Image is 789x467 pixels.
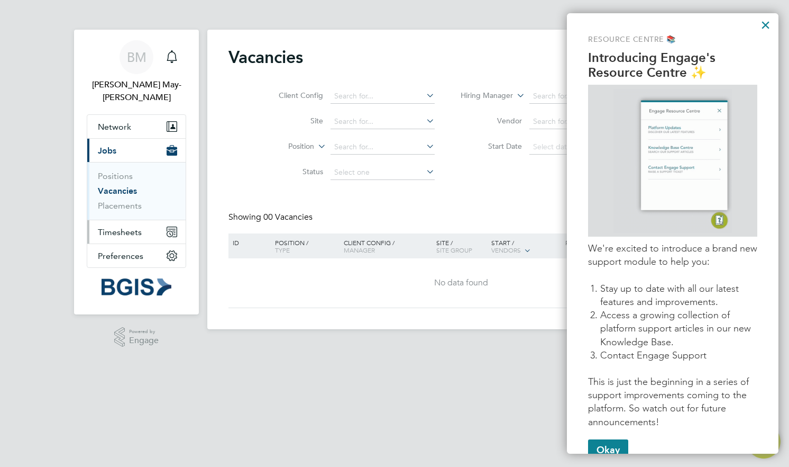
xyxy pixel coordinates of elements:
[489,233,563,260] div: Start /
[263,212,313,222] span: 00 Vacancies
[98,201,142,211] a: Placements
[533,142,571,151] span: Select date
[331,165,435,180] input: Select one
[600,309,757,349] li: Access a growing collection of platform support articles in our new Knowledge Base.
[588,439,628,461] button: Okay
[228,212,315,223] div: Showing
[529,114,634,129] input: Search for...
[98,251,143,261] span: Preferences
[588,375,757,429] p: This is just the beginning in a series of support improvements coming to the platform. So watch o...
[262,167,323,176] label: Status
[87,279,186,295] a: Go to home page
[275,246,290,254] span: Type
[230,277,692,289] div: No data found
[253,141,314,152] label: Position
[452,91,513,101] label: Hiring Manager
[98,186,137,196] a: Vacancies
[760,16,770,33] button: Close
[331,114,435,129] input: Search for...
[588,242,757,268] p: We're excited to introduce a brand new support module to help you:
[262,91,323,100] label: Client Config
[98,171,133,181] a: Positions
[588,65,757,80] p: Resource Centre ✨
[436,246,472,254] span: Site Group
[600,282,757,309] li: Stay up to date with all our latest features and improvements.
[98,146,116,156] span: Jobs
[588,50,757,66] p: Introducing Engage's
[87,78,186,104] span: Bethany May-Reed
[129,327,159,336] span: Powered by
[127,50,146,64] span: BM
[529,89,634,104] input: Search for...
[129,336,159,345] span: Engage
[588,34,757,45] p: Resource Centre 📚
[87,40,186,104] a: Go to account details
[563,233,590,252] div: Reqd
[331,89,435,104] input: Search for...
[262,116,323,125] label: Site
[434,233,489,259] div: Site /
[600,349,757,362] li: Contact Engage Support
[491,246,521,254] span: Vendors
[461,141,522,151] label: Start Date
[74,30,199,315] nav: Main navigation
[102,279,171,295] img: bgis-logo-retina.png
[98,122,131,132] span: Network
[461,116,522,125] label: Vendor
[267,233,341,259] div: Position /
[228,47,303,68] h2: Vacancies
[613,89,732,232] img: GIF of Resource Centre being opened
[344,246,375,254] span: Manager
[341,233,434,259] div: Client Config /
[230,233,267,252] div: ID
[98,227,142,237] span: Timesheets
[331,140,435,155] input: Search for...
